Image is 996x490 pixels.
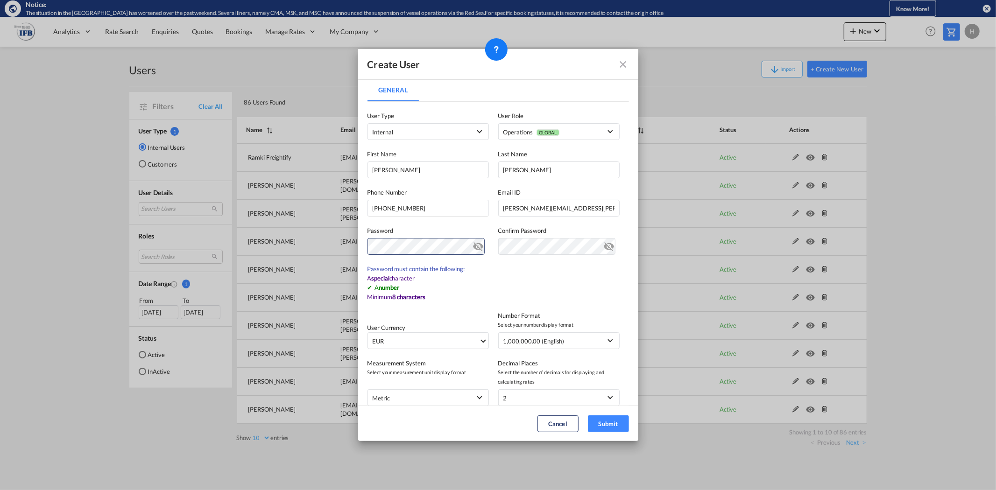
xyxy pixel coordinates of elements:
div: Minimum [367,292,489,301]
span: EUR [373,336,479,346]
md-dialog: General General ... [358,49,638,441]
label: First Name [367,149,489,159]
span: Select your number display format [498,320,620,329]
button: icon-close fg-AAA8AD [614,55,633,74]
div: Operations [503,128,559,136]
md-icon: icon-close fg-AAA8AD [618,59,629,70]
input: Last name [498,161,620,178]
input: Email [498,200,620,217]
input: +49374958685 [367,200,489,217]
div: 2 [503,394,507,402]
span: GLOBAL [537,129,559,136]
div: A [367,283,489,292]
label: Last Name [498,149,620,159]
md-pagination-wrapper: Use the left and right arrow keys to navigate between tabs [367,79,428,101]
label: Number Format [498,311,620,320]
div: metric [373,394,390,402]
label: Measurement System [367,358,489,368]
md-select: Select Currency: € EUREuro [367,332,489,349]
md-icon: icon-eye-off [604,239,615,250]
div: A character [367,273,489,283]
label: Password [367,226,489,235]
label: User Currency [367,324,406,331]
span: Select the number of decimals for displaying and calculating rates [498,368,620,386]
md-icon: icon-eye-off [473,239,484,250]
button: Cancel [537,415,579,432]
md-select: company type of user: Internal [367,123,489,140]
md-select: {{(ctrl.parent.createData.viewShipper && !ctrl.parent.createData.user_data.role_id) ? 'N/A' : 'Se... [498,123,620,140]
b: 8 characters [392,293,425,301]
label: User Type [367,111,489,120]
span: Select your measurement unit display format [367,368,489,377]
label: User Role [498,111,620,120]
b: special [371,274,389,282]
label: Decimal Places [498,358,620,368]
span: Internal [373,128,393,136]
label: Email ID [498,188,620,197]
label: Phone Number [367,188,489,197]
label: Confirm Password [498,226,620,235]
b: number [379,284,399,291]
md-tab-item: General [367,79,419,101]
div: Password must contain the following: [367,264,489,273]
div: 1,000,000.00 (English) [503,337,565,345]
button: Submit [588,415,629,432]
div: Create User [367,58,420,70]
input: First name [367,161,489,178]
